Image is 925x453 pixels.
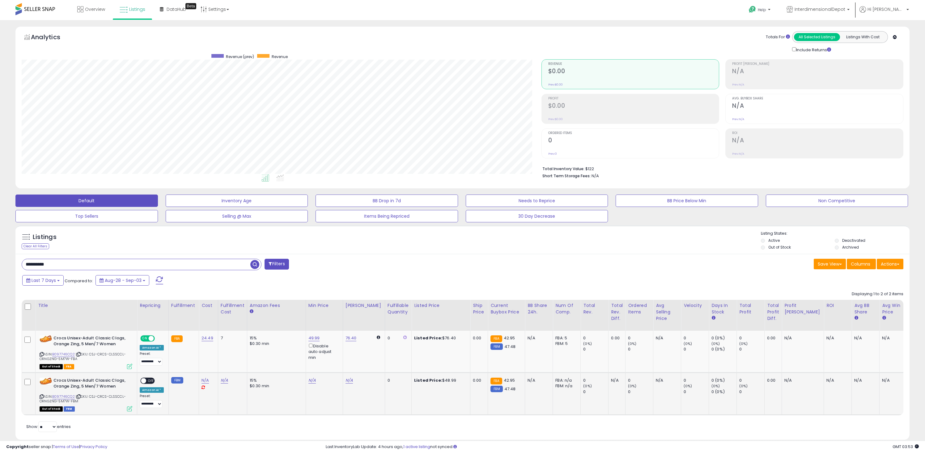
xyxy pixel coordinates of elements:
a: Help [744,1,777,20]
h2: N/A [732,137,903,145]
button: Actions [877,259,903,269]
div: Fulfillment [171,302,196,309]
small: Prev: $0.00 [548,117,563,121]
div: N/A [882,378,902,383]
div: Listed Price [414,302,468,309]
span: Show: entries [26,424,71,430]
div: ROI [826,302,849,309]
small: Prev: N/A [732,83,744,86]
small: (0%) [628,341,637,346]
span: Revenue [548,62,719,66]
label: Active [768,238,780,243]
div: Clear All Filters [22,243,49,249]
h5: Analytics [31,33,72,43]
div: Total Rev. [583,302,606,315]
div: 0 [684,346,709,352]
span: N/A [592,173,599,179]
button: 30 Day Decrease [466,210,608,222]
button: Aug-28 - Sep-03 [95,275,149,286]
div: Include Returns [787,46,838,53]
span: OFF [154,336,164,341]
div: seller snap | | [6,444,107,450]
div: 0 [684,389,709,395]
span: Revenue (prev) [226,54,254,59]
span: 42.95 [504,335,515,341]
div: 0.00 [473,378,483,383]
h2: N/A [732,68,903,76]
button: Items Being Repriced [316,210,458,222]
a: N/A [346,377,353,384]
button: BB Price Below Min [616,195,758,207]
div: N/A [826,378,847,383]
div: FBA: n/a [555,378,576,383]
span: Overview [85,6,105,12]
div: Displaying 1 to 2 of 2 items [852,291,903,297]
b: Short Term Storage Fees: [542,173,591,178]
button: All Selected Listings [794,33,840,41]
div: 0 [739,378,764,383]
small: (0%) [628,384,637,388]
button: Listings With Cost [840,33,886,41]
span: 47.48 [504,344,516,350]
div: 0 [388,378,407,383]
small: (0%) [711,384,720,388]
span: | SKU: CSJ-CRCS-CLSSCCL-ORNGZNG-5M7W-FBM [40,394,126,403]
button: Save View [814,259,846,269]
div: Avg BB Share [854,302,877,315]
div: $0.30 min [250,341,301,346]
div: 0 [739,389,764,395]
h2: N/A [732,102,903,111]
b: Listed Price: [414,377,442,383]
small: FBA [490,335,502,342]
div: Cost [202,302,215,309]
div: 0 [684,335,709,341]
div: ASIN: [40,378,132,411]
div: 0.00 [611,335,621,341]
label: Out of Stock [768,245,791,250]
div: 0 (0%) [711,346,736,352]
button: Last 7 Days [22,275,64,286]
span: ROI [732,132,903,135]
div: Days In Stock [711,302,734,315]
i: Get Help [749,6,756,13]
div: 15% [250,335,301,341]
div: 0 [583,378,608,383]
small: Avg BB Share. [854,315,858,321]
span: 2025-09-11 03:53 GMT [893,444,919,450]
div: Last InventoryLab Update: 4 hours ago, not synced. [326,444,919,450]
small: Avg Win Price. [882,315,886,321]
div: Min Price [308,302,340,309]
div: Ordered Items [628,302,651,315]
a: 49.99 [308,335,320,341]
b: Crocs Unisex-Adult Classic Clogs, Orange Zing, 5 Men/7 Women [53,378,129,391]
div: 0 [583,346,608,352]
span: 47.48 [504,386,516,392]
div: Avg Win Price [882,302,905,315]
div: 0.00 [473,335,483,341]
div: Amazon Fees [250,302,303,309]
div: BB Share 24h. [528,302,550,315]
button: Filters [265,259,289,270]
div: Avg Selling Price [656,302,678,322]
div: 0.00 [767,335,777,341]
span: Help [758,7,766,12]
span: All listings that are currently out of stock and unavailable for purchase on Amazon [40,406,63,412]
span: ON [141,336,149,341]
small: FBM [490,386,503,392]
button: BB Drop in 7d [316,195,458,207]
div: N/A [854,378,875,383]
h2: $0.00 [548,68,719,76]
div: Amazon AI * [140,345,164,350]
span: | SKU: CSJ-CRCS-CLSSCCL-ORNGZNG-5M7W-FBA [40,352,126,361]
small: (0%) [739,341,748,346]
small: (0%) [739,384,748,388]
h2: 0 [548,137,719,145]
b: Crocs Unisex-Adult Classic Clogs, Orange Zing, 5 Men/7 Women [53,335,129,348]
img: 31Ryt4TwUiL._SL40_.jpg [40,378,52,385]
a: 1 active listing [403,444,430,450]
span: Aug-28 - Sep-03 [105,277,142,283]
div: N/A [528,378,548,383]
span: Columns [851,261,870,267]
b: Listed Price: [414,335,442,341]
div: N/A [656,335,676,341]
